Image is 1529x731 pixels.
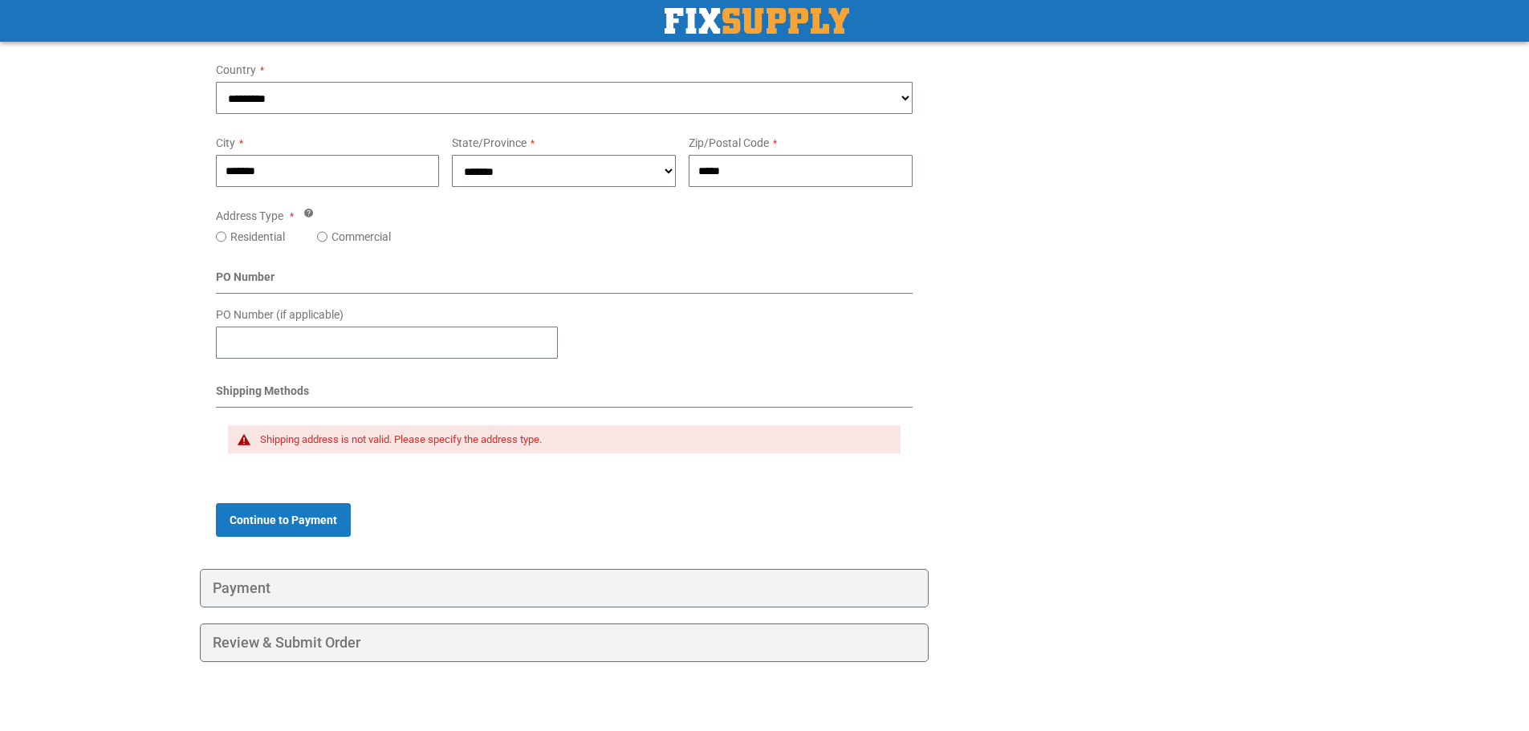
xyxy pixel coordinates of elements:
[665,8,849,34] img: Fix Industrial Supply
[689,136,769,149] span: Zip/Postal Code
[216,383,913,408] div: Shipping Methods
[216,63,256,76] span: Country
[230,514,337,526] span: Continue to Payment
[331,229,391,245] label: Commercial
[216,209,283,222] span: Address Type
[665,8,849,34] a: store logo
[216,136,235,149] span: City
[200,569,929,607] div: Payment
[230,229,285,245] label: Residential
[260,433,885,446] div: Shipping address is not valid. Please specify the address type.
[216,503,351,537] button: Continue to Payment
[200,623,929,662] div: Review & Submit Order
[216,269,913,294] div: PO Number
[452,136,527,149] span: State/Province
[216,308,344,321] span: PO Number (if applicable)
